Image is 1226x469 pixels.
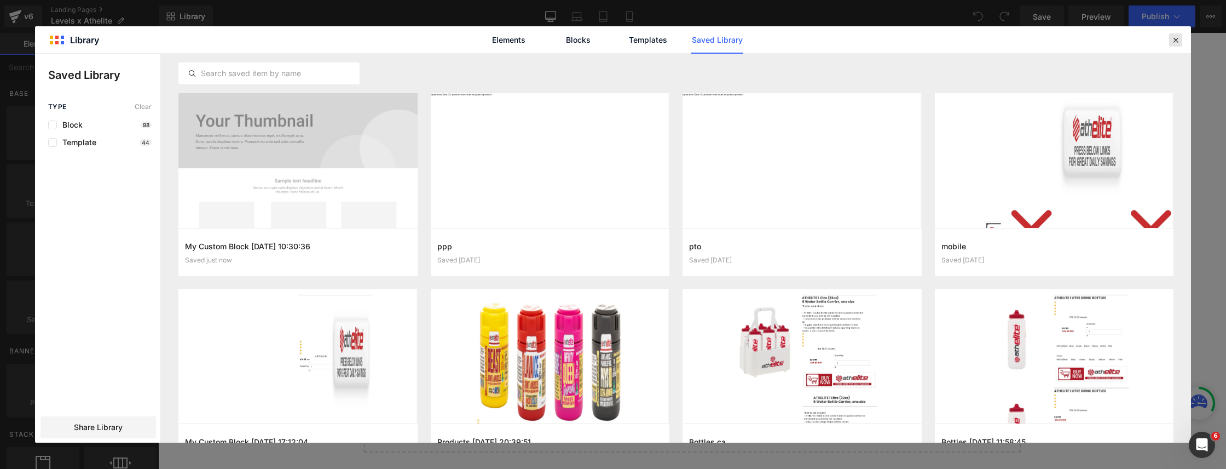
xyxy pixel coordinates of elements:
[689,241,915,252] h3: pto
[223,386,845,394] p: or Drag & Drop elements from left sidebar
[57,121,83,129] span: Block
[185,436,411,448] h3: My Custom Block [DATE] 17:12:04
[539,356,637,378] a: Add Single Section
[437,436,663,448] h3: Products [DATE] 20:39:51
[1189,432,1215,458] iframe: Intercom live chat
[48,67,160,83] p: Saved Library
[941,256,1167,264] div: Saved [DATE]
[135,103,152,111] span: Clear
[689,256,915,264] div: Saved [DATE]
[140,139,152,146] p: 44
[941,241,1167,252] h3: mobile
[483,26,535,54] a: Elements
[48,103,67,111] span: Type
[74,422,123,433] span: Share Library
[57,138,96,147] span: Template
[185,241,411,252] h3: My Custom Block [DATE] 10:30:36
[437,241,663,252] h3: ppp
[1211,432,1220,441] span: 6
[691,26,743,54] a: Saved Library
[689,436,915,448] h3: Bottles ca
[437,256,663,264] div: Saved [DATE]
[431,356,530,378] a: Explore Blocks
[141,122,152,128] p: 98
[941,436,1167,448] h3: Bottles [DATE] 11:58:45
[552,26,604,54] a: Blocks
[179,67,359,80] input: Search saved item by name
[622,26,674,54] a: Templates
[185,256,411,264] div: Saved just now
